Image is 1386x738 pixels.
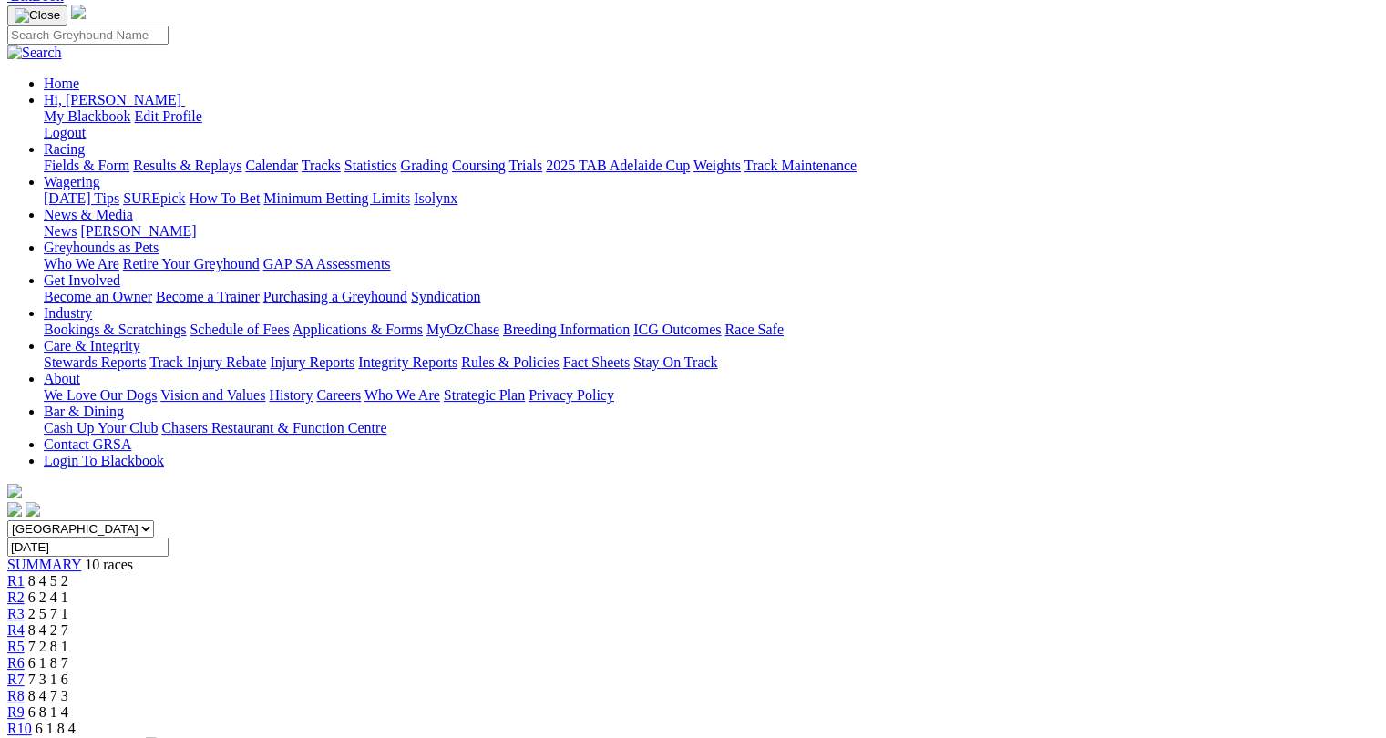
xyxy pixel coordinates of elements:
img: logo-grsa-white.png [7,484,22,498]
a: Who We Are [44,256,119,272]
a: Fields & Form [44,158,129,173]
span: 8 4 2 7 [28,622,68,638]
a: SUMMARY [7,557,81,572]
a: Statistics [344,158,397,173]
a: Who We Are [364,387,440,403]
span: 10 races [85,557,133,572]
a: R7 [7,671,25,687]
span: 7 3 1 6 [28,671,68,687]
a: My Blackbook [44,108,131,124]
a: Hi, [PERSON_NAME] [44,92,185,108]
a: R3 [7,606,25,621]
a: Grading [401,158,448,173]
span: 2 5 7 1 [28,606,68,621]
a: R1 [7,573,25,589]
a: Greyhounds as Pets [44,240,159,255]
img: facebook.svg [7,502,22,517]
div: Wagering [44,190,1379,207]
img: Close [15,8,60,23]
a: Stewards Reports [44,354,146,370]
button: Toggle navigation [7,5,67,26]
input: Search [7,26,169,45]
a: How To Bet [190,190,261,206]
a: R10 [7,721,32,736]
a: R5 [7,639,25,654]
a: Edit Profile [135,108,202,124]
a: R6 [7,655,25,671]
a: Cash Up Your Club [44,420,158,436]
a: Weights [693,158,741,173]
a: Bookings & Scratchings [44,322,186,337]
a: MyOzChase [426,322,499,337]
a: Purchasing a Greyhound [263,289,407,304]
a: Retire Your Greyhound [123,256,260,272]
a: Home [44,76,79,91]
a: SUREpick [123,190,185,206]
a: Industry [44,305,92,321]
span: 6 1 8 4 [36,721,76,736]
a: History [269,387,313,403]
a: Rules & Policies [461,354,560,370]
a: Become an Owner [44,289,152,304]
a: Minimum Betting Limits [263,190,410,206]
div: Bar & Dining [44,420,1379,436]
div: Care & Integrity [44,354,1379,371]
a: Breeding Information [503,322,630,337]
a: Schedule of Fees [190,322,289,337]
div: Racing [44,158,1379,174]
div: Industry [44,322,1379,338]
a: Calendar [245,158,298,173]
a: ICG Outcomes [633,322,721,337]
a: Careers [316,387,361,403]
div: About [44,387,1379,404]
a: Vision and Values [160,387,265,403]
a: Racing [44,141,85,157]
a: Strategic Plan [444,387,525,403]
a: Stay On Track [633,354,717,370]
span: R4 [7,622,25,638]
a: Privacy Policy [529,387,614,403]
a: Integrity Reports [358,354,457,370]
a: Chasers Restaurant & Function Centre [161,420,386,436]
a: GAP SA Assessments [263,256,391,272]
a: News & Media [44,207,133,222]
a: Coursing [452,158,506,173]
span: 7 2 8 1 [28,639,68,654]
a: Become a Trainer [156,289,260,304]
a: Logout [44,125,86,140]
a: R2 [7,589,25,605]
a: Contact GRSA [44,436,131,452]
a: Bar & Dining [44,404,124,419]
span: 6 1 8 7 [28,655,68,671]
span: Hi, [PERSON_NAME] [44,92,181,108]
a: Track Injury Rebate [149,354,266,370]
a: Injury Reports [270,354,354,370]
a: 2025 TAB Adelaide Cup [546,158,690,173]
a: R8 [7,688,25,703]
a: News [44,223,77,239]
a: Results & Replays [133,158,241,173]
span: 8 4 7 3 [28,688,68,703]
a: Syndication [411,289,480,304]
a: Isolynx [414,190,457,206]
a: [PERSON_NAME] [80,223,196,239]
div: Hi, [PERSON_NAME] [44,108,1379,141]
span: 6 2 4 1 [28,589,68,605]
a: Trials [508,158,542,173]
img: Search [7,45,62,61]
a: Tracks [302,158,341,173]
a: Wagering [44,174,100,190]
a: Care & Integrity [44,338,140,354]
a: Race Safe [724,322,783,337]
input: Select date [7,538,169,557]
img: twitter.svg [26,502,40,517]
